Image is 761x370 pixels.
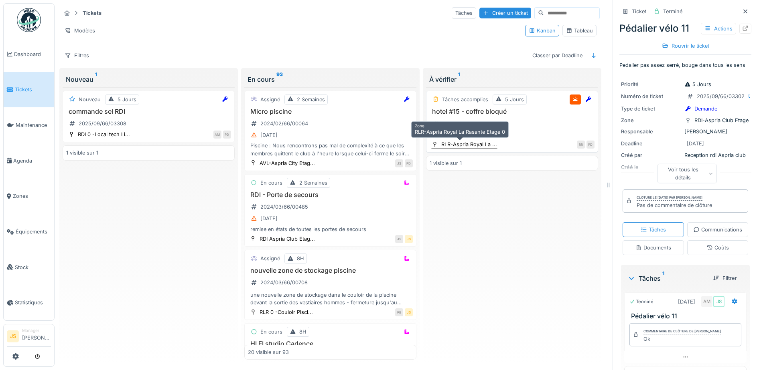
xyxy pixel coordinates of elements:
[694,117,753,124] div: RDI-Aspria Club Etage 2
[621,151,750,159] div: Reception rdi Aspria club
[79,96,101,103] div: Nouveau
[14,50,51,58] span: Dashboard
[248,74,413,84] div: En cours
[78,131,130,138] div: RDI 0 -Local tech Li...
[299,179,327,187] div: 2 Semaines
[415,123,505,128] h6: Zone
[621,117,681,124] div: Zone
[248,340,413,348] h3: HI FI studio Cadence
[458,74,460,84] sup: 1
[4,36,54,72] a: Dashboard
[4,143,54,179] a: Agenda
[706,244,729,251] div: Coûts
[248,291,413,306] div: une nouvelle zone de stockage dans le couloir de la piscine devant la sortie des vestiaires homme...
[479,8,531,18] div: Créer un ticket
[276,74,283,84] sup: 93
[619,61,751,69] p: Pedalier pas assez serré, bouge dans tous les sens
[66,108,231,115] h3: commande sel RDI
[299,328,306,336] div: 8H
[701,296,712,307] div: AM
[662,273,664,283] sup: 1
[659,40,712,51] div: Rouvrir le ticket
[248,267,413,274] h3: nouvelle zone de stockage piscine
[260,203,308,211] div: 2024/03/66/00485
[687,140,704,147] div: [DATE]
[529,27,556,34] div: Kanban
[701,23,736,34] div: Actions
[629,298,653,305] div: Terminé
[4,179,54,214] a: Zones
[678,298,695,306] div: [DATE]
[395,235,403,243] div: JS
[4,72,54,108] a: Tickets
[79,9,105,17] strong: Tickets
[248,191,413,199] h3: RDI - Porte de secours
[442,120,490,127] div: 2025/09/66/03300
[657,164,717,183] div: Voir tous les détails
[697,92,745,100] div: 2025/09/66/03302
[452,7,476,19] div: Tâches
[405,308,413,316] div: JS
[66,74,231,84] div: Nouveau
[260,235,315,243] div: RDI Aspria Club Etag...
[13,192,51,200] span: Zones
[710,273,740,284] div: Filtrer
[213,131,221,139] div: AM
[297,255,304,262] div: 8H
[4,285,54,321] a: Statistiques
[627,273,706,283] div: Tâches
[13,157,51,165] span: Agenda
[405,235,413,243] div: JS
[641,226,666,233] div: Tâches
[637,195,702,201] div: Clôturé le [DATE] par [PERSON_NAME]
[643,329,721,334] div: Commentaire de clôture de [PERSON_NAME]
[4,214,54,249] a: Équipements
[621,92,681,100] div: Numéro de ticket
[621,105,681,113] div: Type de ticket
[4,107,54,143] a: Maintenance
[621,128,750,135] div: [PERSON_NAME]
[260,279,308,286] div: 2024/03/66/00708
[621,140,681,147] div: Deadline
[586,141,595,149] div: PD
[223,131,231,139] div: PD
[260,131,278,139] div: [DATE]
[248,348,289,356] div: 20 visible sur 93
[405,159,413,167] div: PD
[260,120,308,127] div: 2024/02/66/00064
[260,215,278,222] div: [DATE]
[16,121,51,129] span: Maintenance
[260,179,282,187] div: En cours
[621,80,681,88] div: Priorité
[577,141,585,149] div: RR
[260,328,282,336] div: En cours
[4,249,54,285] a: Stock
[16,228,51,235] span: Équipements
[17,8,41,32] img: Badge_color-CXgf-gQk.svg
[15,299,51,306] span: Statistiques
[248,225,413,233] div: remise en états de toutes les portes de secours
[632,8,646,15] div: Ticket
[694,105,717,113] div: Demande
[395,159,403,167] div: JS
[260,308,313,316] div: RLR 0 -Couloir Pisci...
[7,330,19,342] li: JS
[248,108,413,115] h3: Micro piscine
[643,335,721,343] div: Ok
[430,108,595,115] h3: hotel #15 - coffre bloqué
[566,27,593,34] div: Tableau
[61,25,99,36] div: Modèles
[684,80,711,88] div: 5 Jours
[663,8,682,15] div: Terminé
[631,312,743,320] h3: Pédalier vélo 11
[260,159,315,167] div: AVL-Aspria City Etag...
[15,263,51,271] span: Stock
[529,50,586,61] div: Classer par Deadline
[395,308,403,316] div: PB
[621,128,681,135] div: Responsable
[430,159,462,167] div: 1 visible sur 1
[79,120,126,127] div: 2025/09/66/03308
[635,244,671,251] div: Documents
[505,96,524,103] div: 5 Jours
[66,149,98,157] div: 1 visible sur 1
